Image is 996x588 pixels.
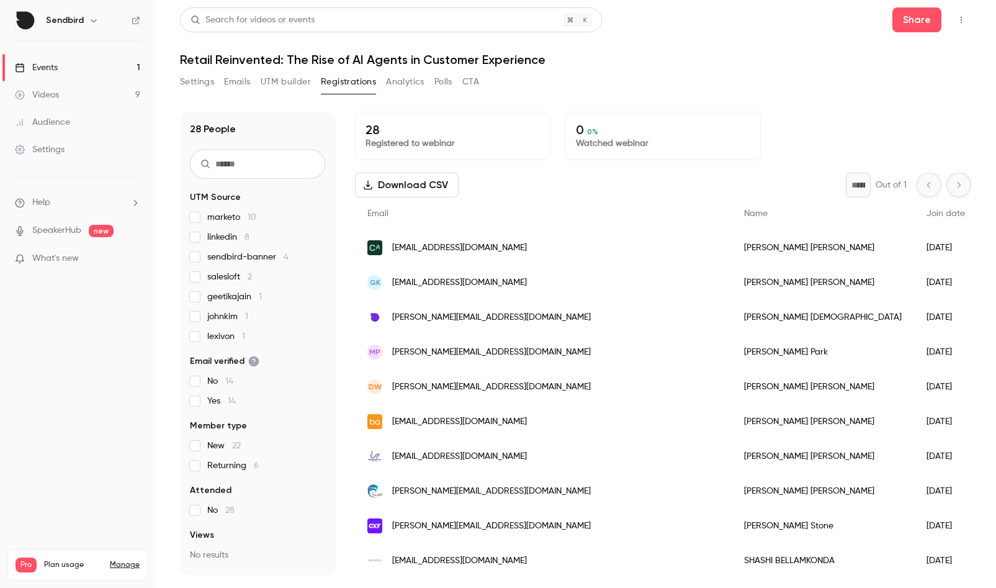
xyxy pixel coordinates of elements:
span: [PERSON_NAME][EMAIL_ADDRESS][DOMAIN_NAME] [392,381,591,394]
button: CTA [462,72,479,92]
div: [DATE] [914,230,977,265]
div: [PERSON_NAME] Park [732,335,914,369]
p: No results [190,549,325,561]
div: [PERSON_NAME] [PERSON_NAME] [732,369,914,404]
p: Out of 1 [876,179,907,191]
div: [PERSON_NAME] [PERSON_NAME] [732,230,914,265]
button: Polls [434,72,452,92]
span: Help [32,196,50,209]
button: Share [892,7,941,32]
span: 2 [248,273,252,281]
span: johnkim [207,310,248,323]
span: What's new [32,252,79,265]
span: GK [370,277,380,288]
span: [EMAIL_ADDRESS][DOMAIN_NAME] [392,554,527,568]
img: cxfoundation.com [367,518,382,533]
span: 10 [248,213,256,222]
span: 4 [284,253,289,261]
span: Referrer [190,574,225,586]
div: [PERSON_NAME] [DEMOGRAPHIC_DATA] [732,300,914,335]
div: [DATE] [914,404,977,439]
button: Download CSV [355,173,459,197]
span: Views [190,529,214,541]
span: 22 [232,441,241,450]
span: [EMAIL_ADDRESS][DOMAIN_NAME] [392,242,527,255]
span: [PERSON_NAME][EMAIL_ADDRESS][DOMAIN_NAME] [392,485,591,498]
div: [DATE] [914,439,977,474]
span: No [207,504,235,517]
p: Watched webinar [576,137,750,150]
div: [DATE] [914,265,977,300]
span: 1 [259,292,262,301]
div: Events [15,61,58,74]
div: [PERSON_NAME] [PERSON_NAME] [732,404,914,439]
span: No [207,375,233,387]
div: Videos [15,89,59,101]
span: [PERSON_NAME][EMAIL_ADDRESS][DOMAIN_NAME] [392,520,591,533]
span: 14 [225,377,233,386]
span: DW [369,381,382,392]
p: 28 [366,122,540,137]
button: Settings [180,72,214,92]
span: 0 % [587,127,598,136]
div: [PERSON_NAME] [PERSON_NAME] [732,439,914,474]
span: [PERSON_NAME][EMAIL_ADDRESS][DOMAIN_NAME] [392,346,591,359]
span: 14 [228,397,236,405]
span: Join date [926,209,965,218]
span: MP [369,346,380,358]
span: 1 [245,312,248,321]
div: [DATE] [914,300,977,335]
img: icfundings.org [367,449,382,464]
span: UTM Source [190,191,241,204]
img: swellrecruit.com [367,484,382,499]
span: Name [744,209,768,218]
span: marketo [207,211,256,224]
img: getcaret.com [367,240,382,255]
img: batemanagency.com [367,414,382,429]
span: salesloft [207,271,252,283]
h1: 28 People [190,122,236,137]
a: SpeakerHub [32,224,81,237]
button: Analytics [386,72,424,92]
div: [PERSON_NAME] Stone [732,509,914,543]
span: geetikajain [207,291,262,303]
span: Pro [16,558,37,572]
span: 6 [254,461,259,470]
span: New [207,440,241,452]
span: 28 [225,506,235,515]
div: [DATE] [914,509,977,543]
li: help-dropdown-opener [15,196,140,209]
span: Member type [190,420,247,432]
img: Sendbird [16,11,35,30]
span: [EMAIL_ADDRESS][DOMAIN_NAME] [392,276,527,289]
span: Email [367,209,388,218]
div: Search for videos or events [191,14,315,27]
img: sendbird.com [367,310,382,325]
span: new [89,225,114,237]
p: Registered to webinar [366,137,540,150]
span: Plan usage [44,560,102,570]
div: SHASHI BELLAMKONDA [732,543,914,578]
span: linkedin [207,231,249,243]
span: Yes [207,395,236,407]
span: Returning [207,459,259,472]
a: Manage [110,560,140,570]
div: Settings [15,143,65,156]
iframe: Noticeable Trigger [125,253,140,265]
span: lexivon [207,330,245,343]
h6: Sendbird [46,14,84,27]
button: Emails [224,72,250,92]
span: Email verified [190,355,259,368]
div: [DATE] [914,543,977,578]
div: [PERSON_NAME] [PERSON_NAME] [732,474,914,509]
span: [PERSON_NAME][EMAIL_ADDRESS][DOMAIN_NAME] [392,311,591,324]
img: infotech.com [367,558,382,563]
h1: Retail Reinvented: The Rise of AI Agents in Customer Experience [180,52,971,67]
span: 1 [242,332,245,341]
div: Audience [15,116,70,129]
div: [DATE] [914,335,977,369]
p: 0 [576,122,750,137]
span: 8 [245,233,249,242]
button: UTM builder [261,72,311,92]
span: [EMAIL_ADDRESS][DOMAIN_NAME] [392,450,527,463]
